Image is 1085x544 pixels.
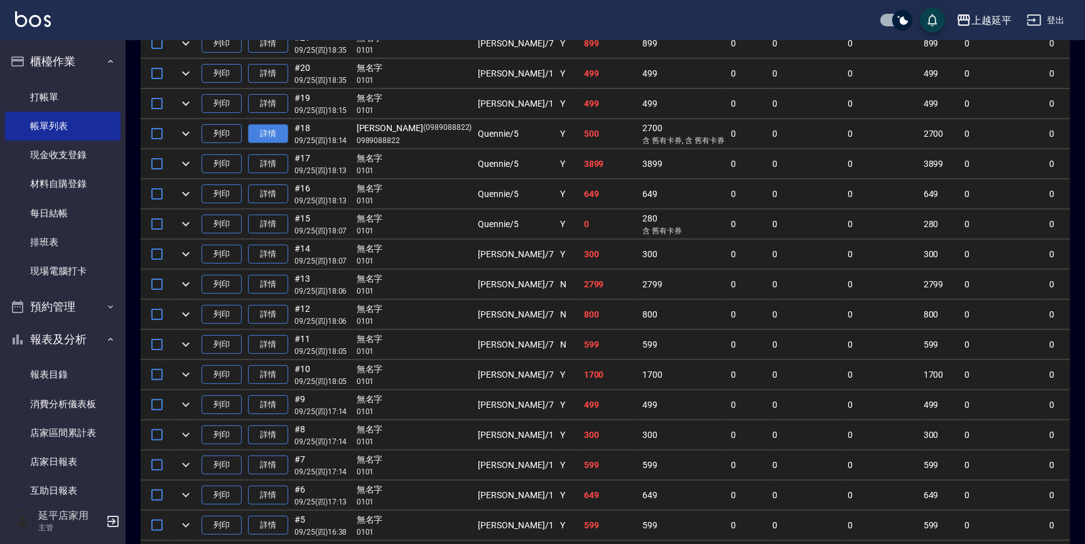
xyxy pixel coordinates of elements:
[639,179,727,209] td: 649
[639,420,727,450] td: 300
[581,240,640,269] td: 300
[845,451,920,480] td: 0
[291,390,354,420] td: #9
[581,300,640,329] td: 800
[728,390,769,420] td: 0
[642,135,724,146] p: 含 舊有卡券, 含 舊有卡券
[294,406,350,417] p: 09/25 (四) 17:14
[291,330,354,360] td: #11
[294,285,350,297] p: 09/25 (四) 18:06
[639,481,727,510] td: 649
[5,141,121,169] a: 現金收支登錄
[581,360,640,390] td: 1700
[248,275,288,294] a: 詳情
[962,360,1046,390] td: 0
[475,59,557,88] td: [PERSON_NAME] /1
[357,255,472,267] p: 0101
[291,179,354,209] td: #16
[357,316,472,327] p: 0101
[176,64,195,83] button: expand row
[639,300,727,329] td: 800
[176,275,195,294] button: expand row
[962,29,1046,58] td: 0
[5,83,121,112] a: 打帳單
[423,122,472,135] p: (0989088822)
[769,240,845,269] td: 0
[557,270,581,299] td: N
[202,275,242,294] button: 列印
[202,365,242,385] button: 列印
[294,75,350,86] p: 09/25 (四) 18:35
[248,245,288,264] a: 詳情
[920,59,962,88] td: 499
[294,165,350,176] p: 09/25 (四) 18:13
[357,45,472,56] p: 0101
[176,124,195,143] button: expand row
[639,451,727,480] td: 599
[639,240,727,269] td: 300
[728,330,769,360] td: 0
[176,305,195,324] button: expand row
[962,420,1046,450] td: 0
[769,119,845,149] td: 0
[248,395,288,415] a: 詳情
[357,61,472,75] div: 無名字
[920,210,962,239] td: 280
[248,456,288,475] a: 詳情
[728,481,769,510] td: 0
[357,436,472,447] p: 0101
[475,29,557,58] td: [PERSON_NAME] /7
[475,360,557,390] td: [PERSON_NAME] /7
[357,376,472,387] p: 0101
[202,184,242,204] button: 列印
[845,270,920,299] td: 0
[357,122,472,135] div: [PERSON_NAME]
[845,300,920,329] td: 0
[581,451,640,480] td: 599
[202,516,242,535] button: 列印
[357,75,472,86] p: 0101
[639,59,727,88] td: 499
[475,149,557,179] td: Quennie /5
[176,34,195,53] button: expand row
[920,481,962,510] td: 649
[5,112,121,141] a: 帳單列表
[294,496,350,508] p: 09/25 (四) 17:13
[769,420,845,450] td: 0
[202,456,242,475] button: 列印
[920,451,962,480] td: 599
[769,89,845,119] td: 0
[248,94,288,114] a: 詳情
[357,453,472,466] div: 無名字
[202,305,242,324] button: 列印
[176,395,195,414] button: expand row
[475,300,557,329] td: [PERSON_NAME] /7
[962,179,1046,209] td: 0
[962,330,1046,360] td: 0
[557,420,581,450] td: Y
[357,483,472,496] div: 無名字
[962,300,1046,329] td: 0
[769,300,845,329] td: 0
[475,119,557,149] td: Quennie /5
[475,390,557,420] td: [PERSON_NAME] /7
[357,105,472,116] p: 0101
[769,390,845,420] td: 0
[291,360,354,390] td: #10
[248,305,288,324] a: 詳情
[176,425,195,444] button: expand row
[294,225,350,237] p: 09/25 (四) 18:07
[845,420,920,450] td: 0
[845,59,920,88] td: 0
[1022,9,1070,32] button: 登出
[202,154,242,174] button: 列印
[357,272,472,285] div: 無名字
[581,149,640,179] td: 3899
[962,210,1046,239] td: 0
[357,165,472,176] p: 0101
[291,420,354,450] td: #8
[291,270,354,299] td: #13
[557,451,581,480] td: Y
[294,436,350,447] p: 09/25 (四) 17:14
[15,11,51,27] img: Logo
